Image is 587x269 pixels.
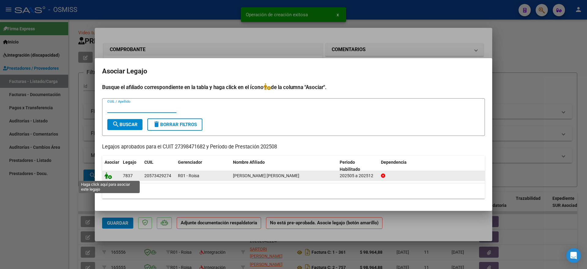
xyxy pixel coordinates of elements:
[112,122,138,127] span: Buscar
[340,172,376,179] div: 202505 a 202512
[175,156,231,176] datatable-header-cell: Gerenciador
[142,156,175,176] datatable-header-cell: CUIL
[102,65,485,77] h2: Asociar Legajo
[231,156,337,176] datatable-header-cell: Nombre Afiliado
[381,160,407,165] span: Dependencia
[178,173,199,178] span: R01 - Roisa
[178,160,202,165] span: Gerenciador
[102,183,485,199] div: 1 registros
[233,173,299,178] span: ROMERO SCATULARO MILO MARTIN
[153,121,160,128] mat-icon: delete
[144,172,171,179] div: 20573429274
[102,143,485,151] p: Legajos aprobados para el CUIT 27398471682 y Período de Prestación 202508
[147,118,202,131] button: Borrar Filtros
[337,156,378,176] datatable-header-cell: Periodo Habilitado
[120,156,142,176] datatable-header-cell: Legajo
[102,83,485,91] h4: Busque el afiliado correspondiente en la tabla y haga click en el ícono de la columna "Asociar".
[123,160,136,165] span: Legajo
[112,121,120,128] mat-icon: search
[107,119,142,130] button: Buscar
[233,160,265,165] span: Nombre Afiliado
[378,156,485,176] datatable-header-cell: Dependencia
[340,160,360,172] span: Periodo Habilitado
[102,156,120,176] datatable-header-cell: Asociar
[105,160,119,165] span: Asociar
[144,160,153,165] span: CUIL
[566,248,581,263] div: Open Intercom Messenger
[123,173,133,178] span: 7837
[153,122,197,127] span: Borrar Filtros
